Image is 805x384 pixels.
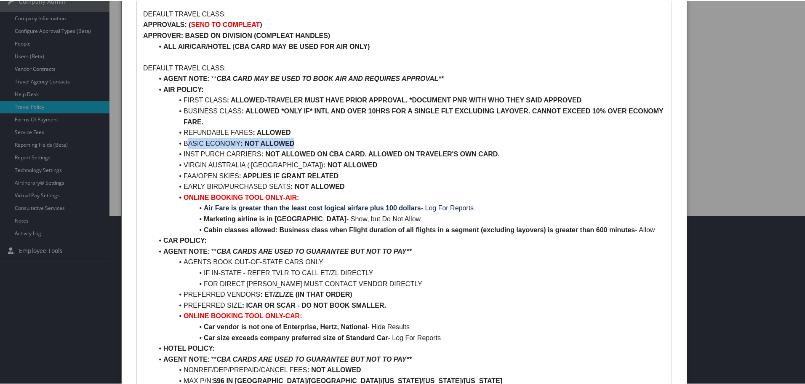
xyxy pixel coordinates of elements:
[153,148,665,159] li: INST PURCH CARRIERS
[143,31,330,38] strong: APPROVER: BASED ON DIVISION (COMPLEAT HANDLES)
[240,139,294,146] strong: : NOT ALLOWED
[153,278,665,289] li: FOR DIRECT [PERSON_NAME] MUST CONTACT VENDOR DIRECTLY
[260,20,262,27] strong: )
[143,8,665,19] p: DEFAULT TRAVEL CLASS:
[153,180,665,191] li: EARLY BIRD/PURCHASED SEATS
[153,288,665,299] li: PREFERRED VENDORS
[163,247,208,254] strong: AGENT NOTE
[242,301,386,308] strong: : ICAR OR SCAR - DO NOT BOOK SMALLER.
[204,322,368,330] strong: Car vendor is not one of Enterprise, Hertz, National
[153,321,665,332] li: - Hide Results
[191,20,260,27] strong: SEND TO COMPLEAT
[323,161,377,168] strong: : NOT ALLOWED
[189,20,191,27] strong: (
[153,126,665,137] li: REFUNDABLE FARES
[204,215,347,222] strong: Marketing airline is in [GEOGRAPHIC_DATA]
[184,107,665,125] strong: : ALLOWED *ONLY IF* INTL AND OVER 10HRS FOR A SINGLE FLT EXCLUDING LAYOVER. CANNOT EXCEED 10% OVE...
[291,182,344,189] strong: : NOT ALLOWED
[153,213,665,224] li: - Show, but Do Not Allow
[153,137,665,148] li: BASIC ECONOMY
[153,94,665,105] li: FIRST CLASS
[153,170,665,181] li: FAA/OPEN SKIES
[153,364,665,375] li: NONREF/DEP/PREPAID/CANCEL FEES
[163,74,208,81] strong: AGENT NOTE
[153,105,665,126] li: BUSINESS CLASS
[216,355,411,362] em: CBA CARDS ARE USED TO GUARANTEE BUT NOT TO PAY**
[261,150,500,157] strong: : NOT ALLOWED ON CBA CARD. ALLOWED ON TRAVELER'S OWN CARD.
[163,236,207,243] strong: CAR POLICY:
[184,193,299,200] strong: ONLINE BOOKING TOOL ONLY-AIR:
[260,290,262,297] strong: :
[264,290,352,297] strong: ET/ZL/ZE (IN THAT ORDER)
[184,311,302,319] strong: ONLINE BOOKING TOOL ONLY-CAR:
[253,128,291,135] strong: : ALLOWED
[216,74,444,81] em: CBA CARD MAY BE USED TO BOOK AIR AND REQUIRES APPROVAL**
[421,204,474,211] span: - Log For Reports
[213,376,224,384] strong: $96
[153,159,665,170] li: VIRGIN AUSTRALIA ( [GEOGRAPHIC_DATA])
[204,226,635,233] strong: Cabin classes allowed: Business class when Flight duration of all flights in a segment (excluding...
[226,376,502,384] strong: IN [GEOGRAPHIC_DATA]/[GEOGRAPHIC_DATA]/[US_STATE]/[US_STATE]/[US_STATE]
[153,332,665,343] li: - Log For Reports
[204,333,388,341] strong: Car size exceeds company preferred size of Standard Car
[163,355,208,362] strong: AGENT NOTE
[143,62,665,73] p: DEFAULT TRAVEL CLASS:
[153,256,665,267] li: AGENTS BOOK OUT-OF-STATE CARS ONLY
[153,299,665,310] li: PREFERRED SIZE
[227,96,581,103] strong: : ALLOWED-TRAVELER MUST HAVE PRIOR APPROVAL. *DOCUMENT PNR WITH WHO THEY SAID APPROVED
[163,85,204,92] strong: AIR POLICY:
[307,365,361,373] strong: : NOT ALLOWED
[204,204,421,211] strong: Air Fare is greater than the least cost logical airfare plus 100 dollars
[239,172,339,179] strong: : APPLIES IF GRANT RELATED
[143,20,187,27] strong: APPROVALS:
[153,224,665,235] li: - Allow
[216,247,411,254] em: CBA CARDS ARE USED TO GUARANTEE BUT NOT TO PAY**
[153,267,665,278] li: IF IN-STATE - REFER TVLR TO CALL ET/ZL DIRECTLY
[163,42,370,49] strong: ALL AIR/CAR/HOTEL (CBA CARD MAY BE USED FOR AIR ONLY)
[163,344,215,351] strong: HOTEL POLICY:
